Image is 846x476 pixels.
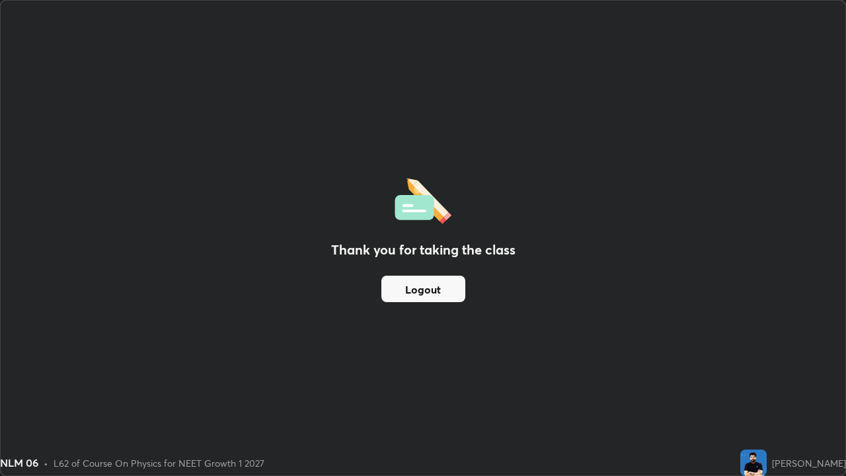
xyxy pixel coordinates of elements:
div: • [44,456,48,470]
img: offlineFeedback.1438e8b3.svg [395,174,451,224]
h2: Thank you for taking the class [331,240,516,260]
img: 83a18a2ccf0346ec988349b1c8dfe260.jpg [740,450,767,476]
button: Logout [381,276,465,302]
div: L62 of Course On Physics for NEET Growth 1 2027 [54,456,264,470]
div: [PERSON_NAME] [772,456,846,470]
